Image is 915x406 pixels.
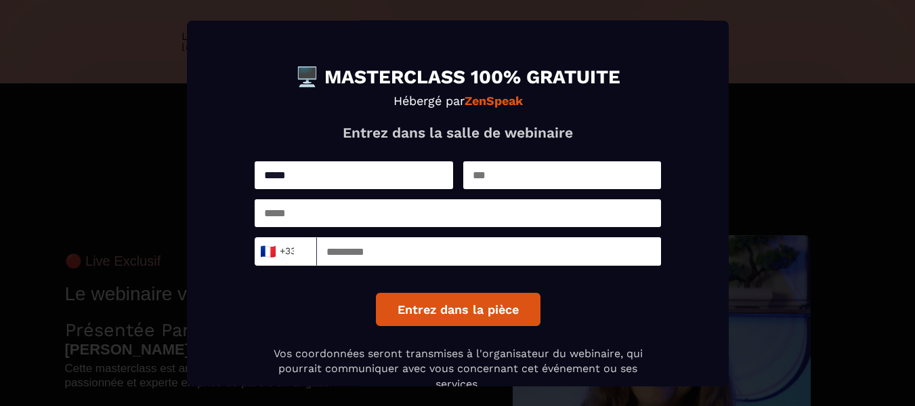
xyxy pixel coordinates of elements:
p: Entrez dans la salle de webinaire [255,124,661,141]
button: Entrez dans la pièce [375,293,540,326]
p: Vos coordonnées seront transmises à l'organisateur du webinaire, qui pourrait communiquer avec vo... [255,346,661,392]
span: 🇫🇷 [259,242,276,261]
input: Search for option [295,241,305,262]
h1: 🖥️ MASTERCLASS 100% GRATUITE [255,68,661,87]
p: Hébergé par [255,94,661,108]
div: Search for option [255,237,317,266]
strong: ZenSpeak [464,94,522,108]
span: +33 [263,242,291,261]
